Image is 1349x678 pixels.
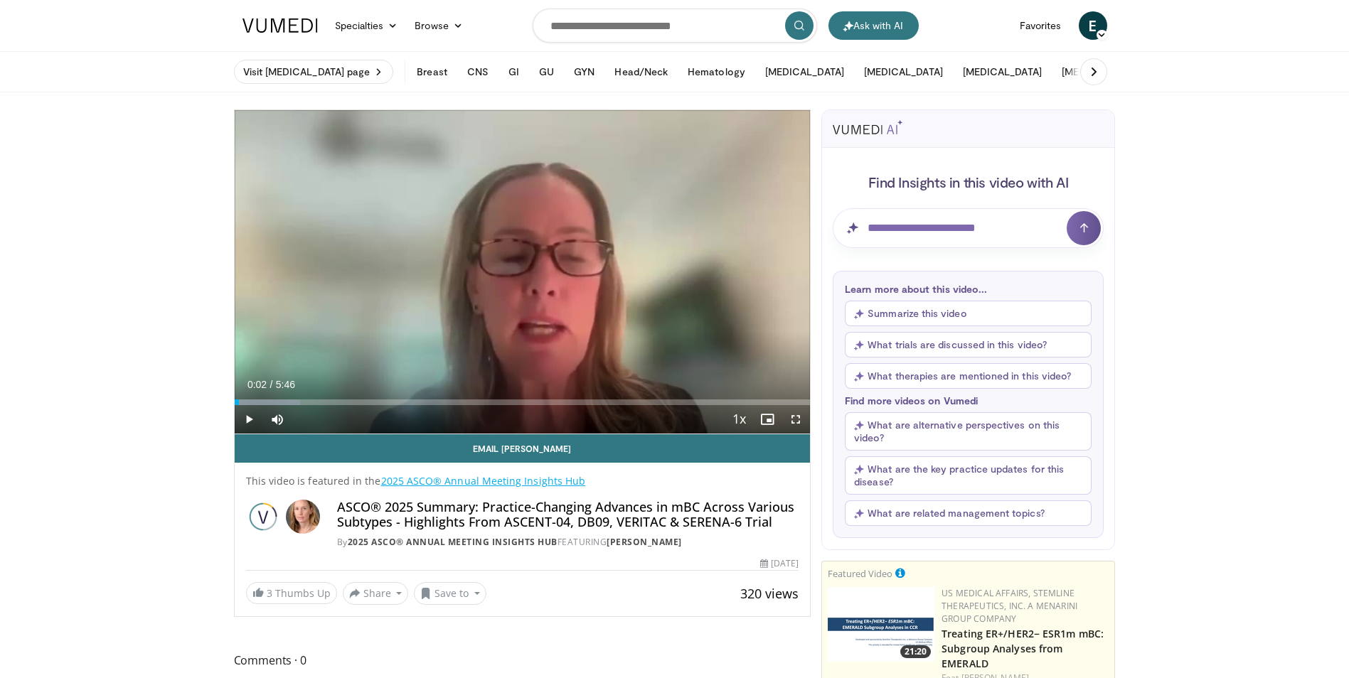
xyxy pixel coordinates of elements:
div: Progress Bar [235,399,811,405]
a: Treating ER+/HER2− ESR1m mBC: Subgroup Analyses from EMERALD [942,627,1104,670]
button: [MEDICAL_DATA] [954,58,1050,86]
img: 2025 ASCO® Annual Meeting Insights Hub [246,500,280,534]
a: Browse [406,11,471,40]
button: Share [343,582,409,605]
span: 0:02 [247,379,267,390]
span: 320 views [740,585,799,602]
h4: ASCO® 2025 Summary: Practice-Changing Advances in mBC Across Various Subtypes - Highlights From A... [337,500,799,530]
p: Learn more about this video... [845,283,1092,295]
button: Head/Neck [606,58,676,86]
a: Specialties [326,11,407,40]
button: Mute [263,405,292,434]
a: 3 Thumbs Up [246,582,337,604]
a: [PERSON_NAME] [607,536,682,548]
p: Find more videos on Vumedi [845,394,1092,407]
a: Favorites [1011,11,1070,40]
video-js: Video Player [235,110,811,434]
div: By FEATURING [337,536,799,549]
img: VuMedi Logo [242,18,318,33]
a: Visit [MEDICAL_DATA] page [234,60,394,84]
a: Email [PERSON_NAME] [235,434,811,463]
a: US Medical Affairs, Stemline Therapeutics, Inc. a Menarini Group Company [942,587,1077,625]
button: Ask with AI [828,11,919,40]
img: Avatar [286,500,320,534]
button: GYN [565,58,603,86]
button: CNS [459,58,497,86]
button: GI [500,58,528,86]
button: Play [235,405,263,434]
input: Search topics, interventions [533,9,817,43]
div: [DATE] [760,557,799,570]
button: What therapies are mentioned in this video? [845,363,1092,389]
button: Hematology [679,58,754,86]
button: Playback Rate [725,405,753,434]
button: GU [530,58,562,86]
button: Save to [414,582,486,605]
span: 5:46 [276,379,295,390]
img: vumedi-ai-logo.svg [833,120,902,134]
input: Question for AI [833,208,1104,248]
a: 2025 ASCO® Annual Meeting Insights Hub [348,536,558,548]
button: What trials are discussed in this video? [845,332,1092,357]
button: Summarize this video [845,301,1092,326]
button: Fullscreen [782,405,810,434]
span: 21:20 [900,645,931,658]
img: 5c3960eb-aea4-4e4e-a204-5b067e665462.png.150x105_q85_crop-smart_upscale.png [828,587,934,662]
button: What are related management topics? [845,500,1092,526]
button: [MEDICAL_DATA] [855,58,951,86]
small: Featured Video [828,567,892,580]
a: E [1079,11,1107,40]
a: 21:20 [828,587,934,662]
button: Breast [408,58,455,86]
span: 3 [267,586,272,600]
span: Comments 0 [234,651,811,669]
button: What are alternative perspectives on this video? [845,412,1092,451]
p: This video is featured in the [246,474,799,488]
a: 2025 ASCO® Annual Meeting Insights Hub [381,474,586,488]
button: [MEDICAL_DATA] [757,58,853,86]
button: Enable picture-in-picture mode [753,405,782,434]
button: What are the key practice updates for this disease? [845,456,1092,495]
span: / [270,379,273,390]
button: [MEDICAL_DATA] [1053,58,1149,86]
h4: Find Insights in this video with AI [833,173,1104,191]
